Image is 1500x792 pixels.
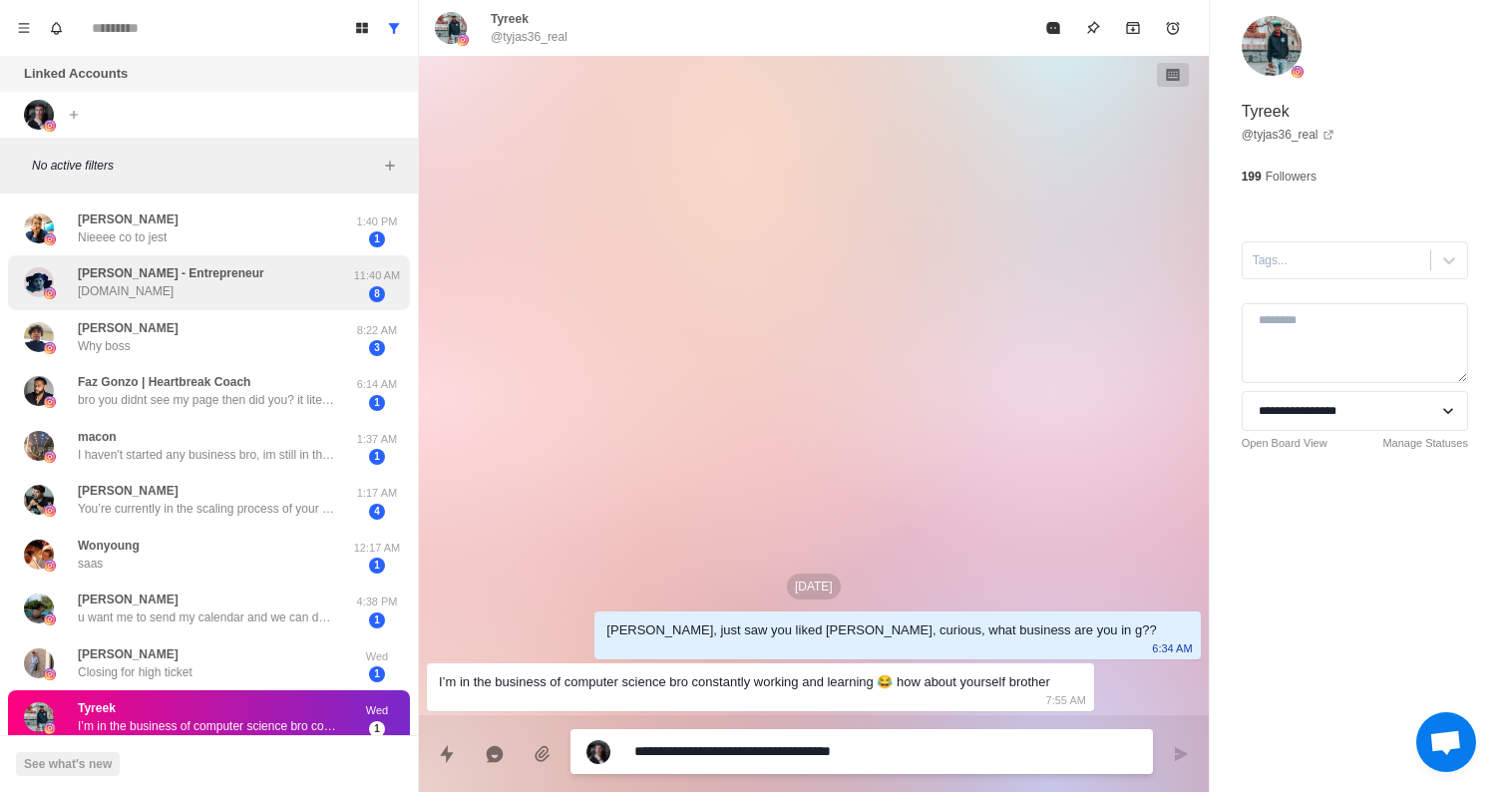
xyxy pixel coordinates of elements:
[32,157,378,175] p: No active filters
[1242,168,1262,186] p: 199
[1416,712,1476,772] div: Open chat
[1242,100,1290,124] p: Tyreek
[352,213,402,230] p: 1:40 PM
[78,555,103,573] p: saas
[44,613,56,625] img: picture
[439,671,1050,693] div: I’m in the business of computer science bro constantly working and learning 😂 how about yourself ...
[78,446,337,464] p: I haven't started any business bro, im still in the making💪
[352,376,402,393] p: 6:14 AM
[369,449,385,465] span: 1
[24,485,54,515] img: picture
[78,608,337,626] p: u want me to send my calendar and we can do a 1:1?
[78,391,337,409] p: bro you didnt see my page then did you? it literally says on my instagram if you actually looked
[78,373,250,391] p: Faz Gonzo | Heartbreak Coach
[78,699,116,717] p: Tyreek
[78,210,179,228] p: [PERSON_NAME]
[44,560,56,572] img: picture
[352,267,402,284] p: 11:40 AM
[352,594,402,610] p: 4:38 PM
[78,428,117,446] p: macon
[346,12,378,44] button: Board View
[457,34,469,46] img: picture
[78,645,179,663] p: [PERSON_NAME]
[24,648,54,678] img: picture
[378,12,410,44] button: Show all conversations
[1242,16,1302,76] img: picture
[78,319,179,337] p: [PERSON_NAME]
[78,717,337,735] p: I’m in the business of computer science bro constantly working and learning 😂 how about yourself ...
[16,752,120,776] button: See what's new
[369,286,385,302] span: 8
[24,594,54,623] img: picture
[78,663,192,681] p: Closing for high ticket
[586,740,610,764] img: picture
[78,537,140,555] p: Wonyoung
[369,558,385,574] span: 1
[44,120,56,132] img: picture
[369,721,385,737] span: 1
[24,702,54,732] img: picture
[523,734,562,774] button: Add media
[1033,8,1073,48] button: Mark as read
[1266,168,1316,186] p: Followers
[44,505,56,517] img: picture
[44,668,56,680] img: picture
[1113,8,1153,48] button: Archive
[24,213,54,243] img: picture
[24,376,54,406] img: picture
[369,504,385,520] span: 4
[1152,637,1192,659] p: 6:34 AM
[44,451,56,463] img: picture
[44,233,56,245] img: picture
[24,540,54,570] img: picture
[787,574,841,599] p: [DATE]
[78,500,337,518] p: You’re currently in the scaling process of your offer or what’s the situation brother?
[606,619,1156,641] div: [PERSON_NAME], just saw you liked [PERSON_NAME], curious, what business are you in g??
[78,337,131,355] p: Why boss
[369,666,385,682] span: 1
[1242,126,1334,144] a: @tyjas36_real
[78,482,179,500] p: [PERSON_NAME]
[24,322,54,352] img: picture
[78,282,174,300] p: [DOMAIN_NAME]
[369,340,385,356] span: 3
[369,231,385,247] span: 1
[24,431,54,461] img: picture
[62,103,86,127] button: Add account
[78,264,264,282] p: [PERSON_NAME] - Entrepreneur
[8,12,40,44] button: Menu
[1153,8,1193,48] button: Add reminder
[352,431,402,448] p: 1:37 AM
[44,342,56,354] img: picture
[24,64,128,84] p: Linked Accounts
[1046,689,1086,711] p: 7:55 AM
[24,100,54,130] img: picture
[44,287,56,299] img: picture
[44,722,56,734] img: picture
[44,396,56,408] img: picture
[1161,734,1201,774] button: Send message
[435,12,467,44] img: picture
[352,540,402,557] p: 12:17 AM
[352,648,402,665] p: Wed
[78,228,167,246] p: Nieeee co to jest
[369,395,385,411] span: 1
[78,591,179,608] p: [PERSON_NAME]
[1382,435,1468,452] a: Manage Statuses
[475,734,515,774] button: Reply with AI
[352,322,402,339] p: 8:22 AM
[491,10,529,28] p: Tyreek
[1242,435,1327,452] a: Open Board View
[1292,66,1304,78] img: picture
[369,612,385,628] span: 1
[1073,8,1113,48] button: Pin
[352,702,402,719] p: Wed
[40,12,72,44] button: Notifications
[352,485,402,502] p: 1:17 AM
[24,267,54,297] img: picture
[378,154,402,178] button: Add filters
[427,734,467,774] button: Quick replies
[491,28,567,46] p: @tyjas36_real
